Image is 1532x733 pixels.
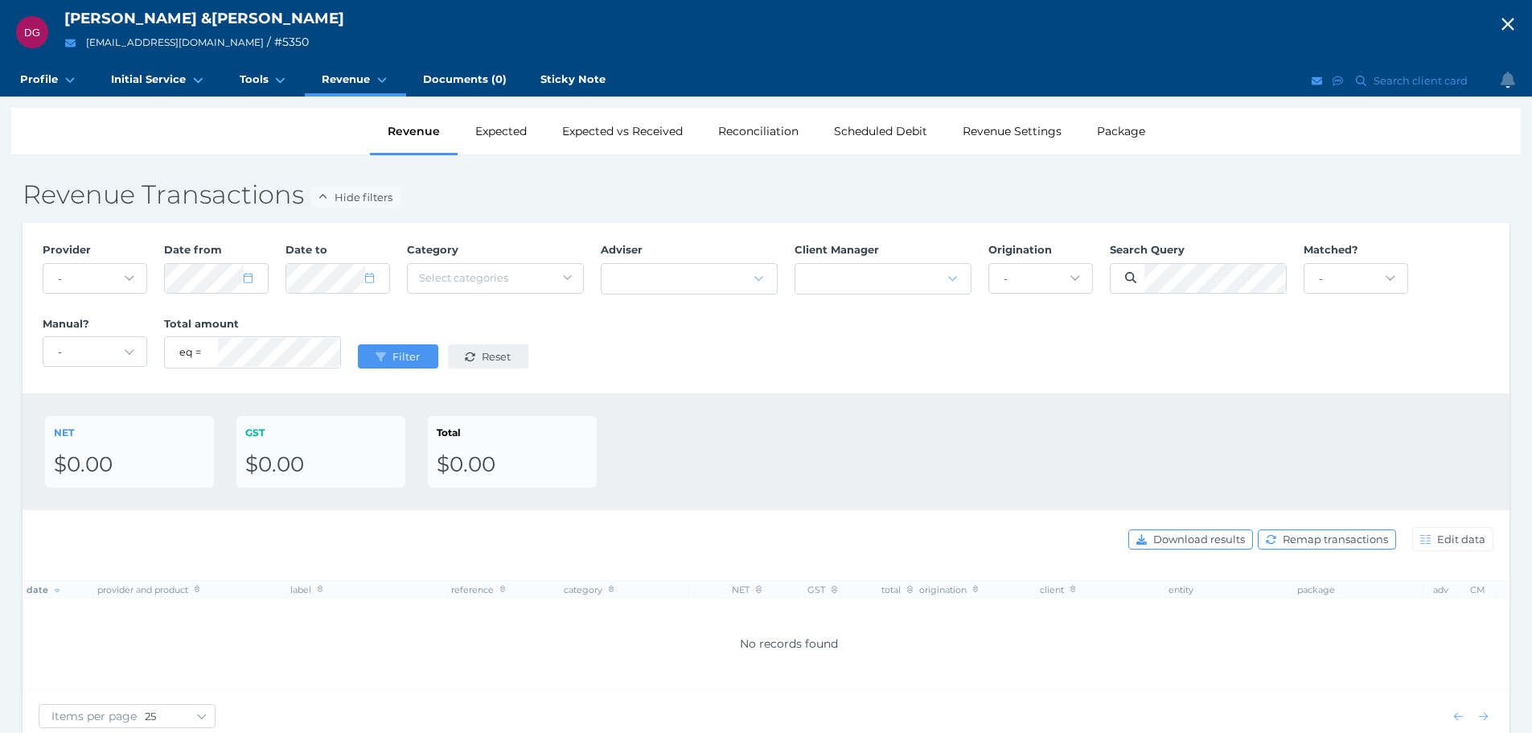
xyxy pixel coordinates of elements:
[1370,74,1475,87] span: Search client card
[1079,108,1163,154] div: Package
[54,451,205,479] div: $0.00
[24,27,40,39] span: DG
[201,9,344,27] span: & [PERSON_NAME]
[881,584,913,595] span: total
[245,426,265,439] span: GST
[419,271,508,284] span: Select categories
[179,337,210,368] select: eq = equals; neq = not equals; lt = less than; gt = greater than
[111,72,186,86] span: Initial Service
[564,584,614,595] span: category
[406,64,524,97] a: Documents (0)
[1294,581,1423,599] th: package
[795,243,879,256] span: Client Manager
[1412,527,1493,551] button: Edit data
[740,636,838,651] span: No records found
[1460,581,1497,599] th: CM
[407,243,458,256] span: Category
[27,584,60,595] span: date
[437,426,461,439] span: Total
[816,108,945,154] div: Scheduled Debit
[86,36,264,48] a: [EMAIL_ADDRESS][DOMAIN_NAME]
[478,350,518,363] span: Reset
[458,108,544,154] div: Expected
[1304,243,1358,256] span: Matched?
[39,709,145,723] span: Items per page
[358,344,438,369] button: Filter
[16,16,48,48] div: Deon Gould
[807,584,837,595] span: GST
[1330,71,1346,91] button: SMS
[20,72,58,86] span: Profile
[1434,533,1493,546] span: Edit data
[322,72,370,86] span: Revenue
[544,108,700,154] div: Expected vs Received
[64,9,197,27] span: [PERSON_NAME]
[601,243,643,256] span: Adviser
[370,108,458,154] div: Revenue
[94,64,222,97] a: Initial Service
[1349,71,1476,91] button: Search client card
[423,72,507,86] span: Documents (0)
[1040,584,1076,595] span: client
[988,243,1052,256] span: Origination
[245,451,396,479] div: $0.00
[1448,706,1468,727] button: Show previous page
[732,584,762,595] span: NET
[97,584,200,595] span: provider and product
[1128,529,1253,550] button: Download results
[451,584,506,595] span: reference
[700,108,816,154] div: Reconciliation
[945,108,1079,154] div: Revenue Settings
[1150,533,1252,546] span: Download results
[1165,581,1294,599] th: entity
[60,33,80,53] button: Email
[240,72,269,86] span: Tools
[437,451,588,479] div: $0.00
[919,584,979,595] span: origination
[43,243,91,256] span: Provider
[389,350,427,363] span: Filter
[448,344,528,369] button: Reset
[310,187,400,207] button: Hide filters
[290,584,323,595] span: label
[43,317,89,330] span: Manual?
[23,178,1509,212] h2: Revenue Transactions
[1279,533,1395,546] span: Remap transactions
[1473,706,1493,727] button: Show next page
[164,317,239,330] span: Total amount
[1258,529,1396,550] button: Remap transactions
[267,35,309,49] span: / # 5350
[540,72,606,86] span: Sticky Note
[1309,71,1325,91] button: Email
[1423,581,1460,599] th: adv
[54,426,74,439] span: NET
[1110,243,1185,256] span: Search Query
[305,64,406,97] a: Revenue
[285,243,327,256] span: Date to
[3,64,94,97] a: Profile
[331,191,399,204] span: Hide filters
[164,243,222,256] span: Date from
